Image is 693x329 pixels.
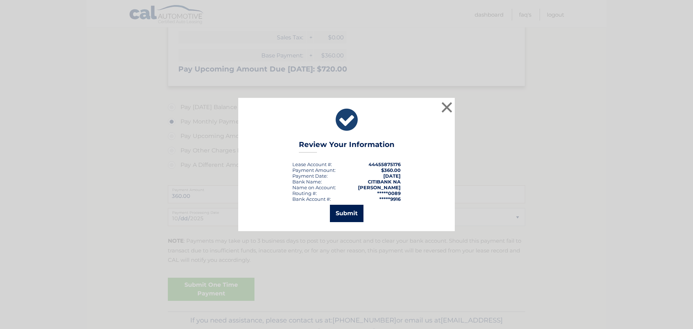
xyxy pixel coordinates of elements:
[440,100,454,114] button: ×
[292,173,328,179] div: :
[369,161,401,167] strong: 44455875176
[292,185,336,190] div: Name on Account:
[358,185,401,190] strong: [PERSON_NAME]
[368,179,401,185] strong: CITIBANK NA
[383,173,401,179] span: [DATE]
[299,140,395,153] h3: Review Your Information
[292,190,317,196] div: Routing #:
[292,173,327,179] span: Payment Date
[292,196,331,202] div: Bank Account #:
[292,167,336,173] div: Payment Amount:
[330,205,363,222] button: Submit
[292,179,322,185] div: Bank Name:
[292,161,332,167] div: Lease Account #:
[381,167,401,173] span: $360.00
